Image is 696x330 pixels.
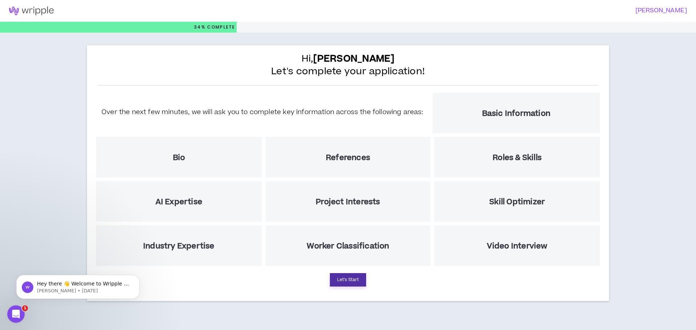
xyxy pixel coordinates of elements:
[482,109,550,118] h5: Basic Information
[344,7,687,14] h3: [PERSON_NAME]
[493,153,542,162] h5: Roles & Skills
[487,242,548,251] h5: Video Interview
[194,22,235,33] p: 34%
[271,65,425,78] span: Let's complete your application!
[489,197,545,206] h5: Skill Optimizer
[313,52,394,66] b: [PERSON_NAME]
[302,53,395,65] span: Hi,
[5,260,150,310] iframe: Intercom notifications message
[206,24,235,30] span: Complete
[316,197,380,206] h5: Project Interests
[307,242,389,251] h5: Worker Classification
[22,305,28,311] span: 1
[156,197,202,206] h5: AI Expertise
[7,305,25,323] iframe: Intercom live chat
[326,153,370,162] h5: References
[101,107,423,117] h5: Over the next few minutes, we will ask you to complete key information across the following areas:
[173,153,185,162] h5: Bio
[330,273,366,287] button: Let's Start
[143,242,215,251] h5: Industry Expertise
